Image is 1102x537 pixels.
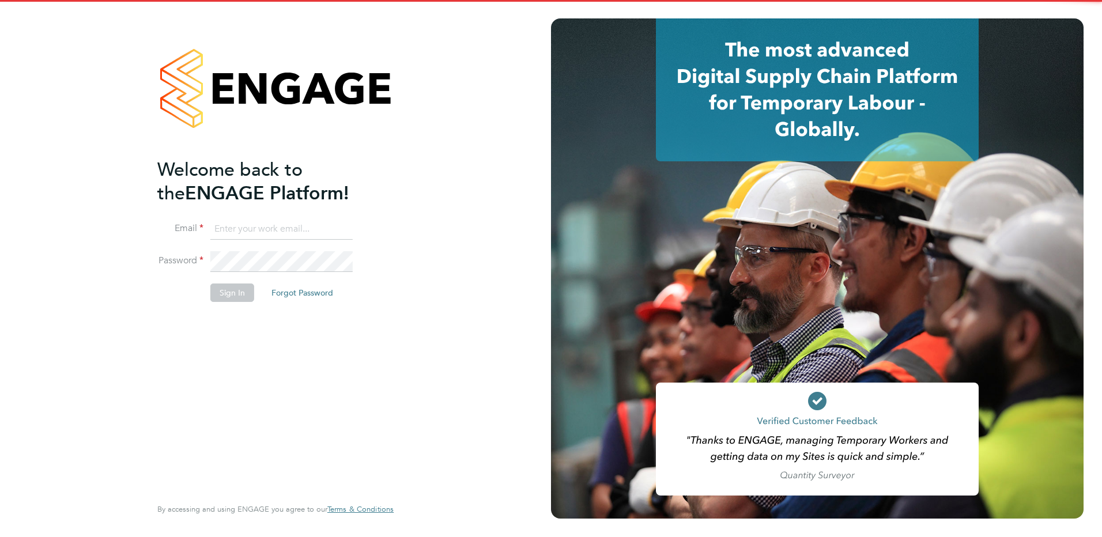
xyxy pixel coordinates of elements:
h2: ENGAGE Platform! [157,158,382,205]
label: Password [157,255,203,267]
button: Sign In [210,283,254,302]
input: Enter your work email... [210,219,353,240]
span: Welcome back to the [157,158,303,205]
a: Terms & Conditions [327,505,394,514]
button: Forgot Password [262,283,342,302]
span: Terms & Conditions [327,504,394,514]
span: By accessing and using ENGAGE you agree to our [157,504,394,514]
label: Email [157,222,203,235]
